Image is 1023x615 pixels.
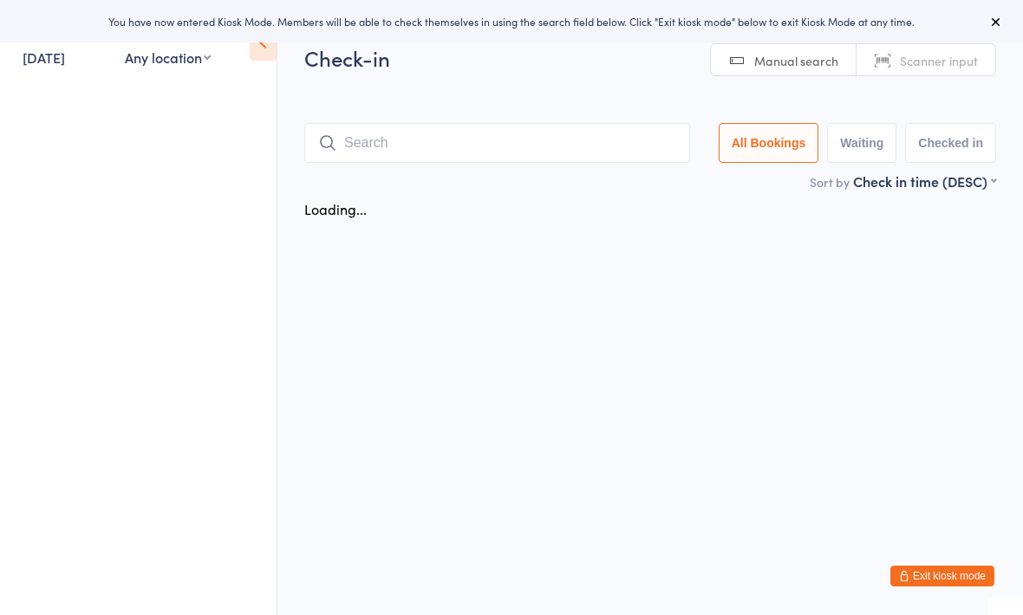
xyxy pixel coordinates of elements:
div: Check in time (DESC) [853,172,996,191]
button: Exit kiosk mode [890,566,994,586]
button: All Bookings [719,123,819,163]
span: Scanner input [900,52,978,69]
button: Waiting [827,123,896,163]
h2: Check-in [304,43,996,72]
div: Any location [125,48,211,67]
label: Sort by [810,173,850,191]
div: You have now entered Kiosk Mode. Members will be able to check themselves in using the search fie... [28,14,995,29]
button: Checked in [905,123,996,163]
input: Search [304,123,690,163]
span: Manual search [754,52,838,69]
a: [DATE] [23,48,65,67]
div: Loading... [304,199,367,218]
